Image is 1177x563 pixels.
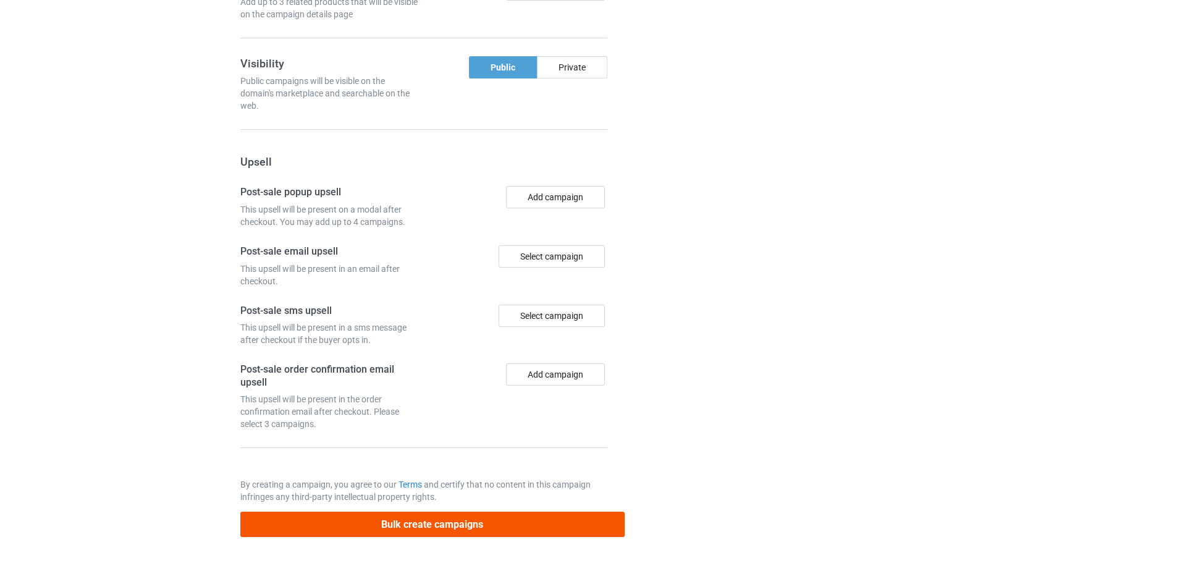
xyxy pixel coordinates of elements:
[240,203,420,228] div: This upsell will be present on a modal after checkout. You may add up to 4 campaigns.
[506,363,605,386] button: Add campaign
[240,393,420,430] div: This upsell will be present in the order confirmation email after checkout. Please select 3 campa...
[399,480,422,489] a: Terms
[240,263,420,287] div: This upsell will be present in an email after checkout.
[240,245,420,258] h4: Post-sale email upsell
[240,363,420,389] h4: Post-sale order confirmation email upsell
[240,512,625,537] button: Bulk create campaigns
[240,155,607,169] h3: Upsell
[240,56,420,70] h3: Visibility
[537,56,607,78] div: Private
[499,245,605,268] div: Select campaign
[240,305,420,318] h4: Post-sale sms upsell
[240,478,607,503] p: By creating a campaign, you agree to our and certify that no content in this campaign infringes a...
[499,305,605,327] div: Select campaign
[506,186,605,208] button: Add campaign
[240,321,420,346] div: This upsell will be present in a sms message after checkout if the buyer opts in.
[240,186,420,199] h4: Post-sale popup upsell
[469,56,537,78] div: Public
[240,75,420,112] div: Public campaigns will be visible on the domain's marketplace and searchable on the web.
